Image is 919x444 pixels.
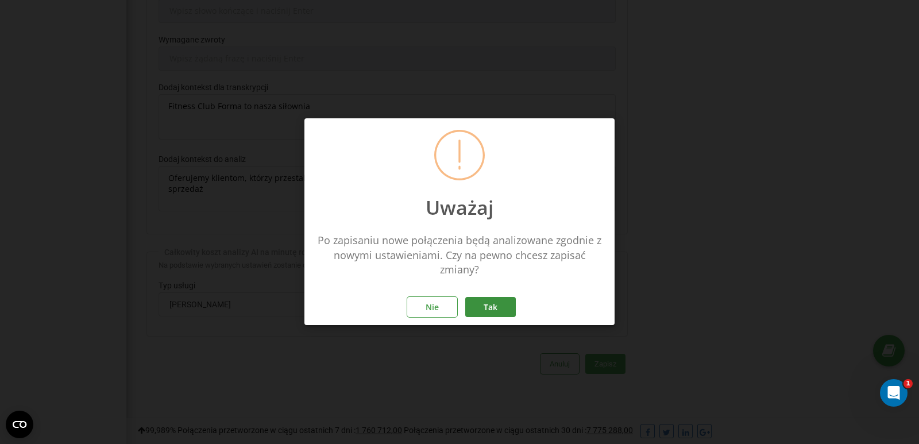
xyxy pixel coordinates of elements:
p: Po zapisaniu nowe połączenia będą analizowane zgodnie z nowymi ustawieniami. Czy na pewno chcesz ... [316,233,603,277]
iframe: Intercom live chat [880,379,908,407]
button: Nie [407,298,457,318]
p: Uważaj [316,196,603,219]
button: Tak [465,298,516,318]
span: 1 [903,379,913,388]
button: Open CMP widget [6,411,33,438]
